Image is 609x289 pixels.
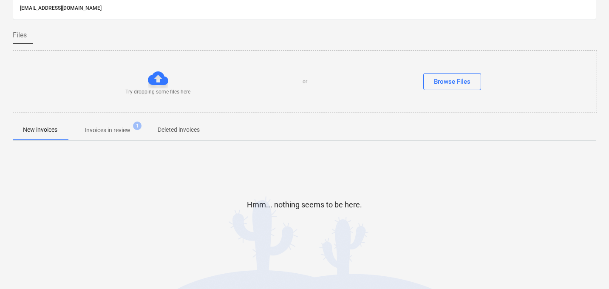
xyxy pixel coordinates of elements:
button: Browse Files [423,73,481,90]
div: Browse Files [434,76,470,87]
p: Invoices in review [85,126,130,135]
p: Hmm... nothing seems to be here. [247,200,362,210]
p: or [303,78,307,85]
span: Files [13,30,27,40]
iframe: Chat Widget [567,248,609,289]
p: [EMAIL_ADDRESS][DOMAIN_NAME] [20,4,589,13]
p: Deleted invoices [158,125,200,134]
p: Try dropping some files here [125,88,190,96]
p: New invoices [23,125,57,134]
span: 1 [133,122,142,130]
div: Try dropping some files hereorBrowse Files [13,51,597,113]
